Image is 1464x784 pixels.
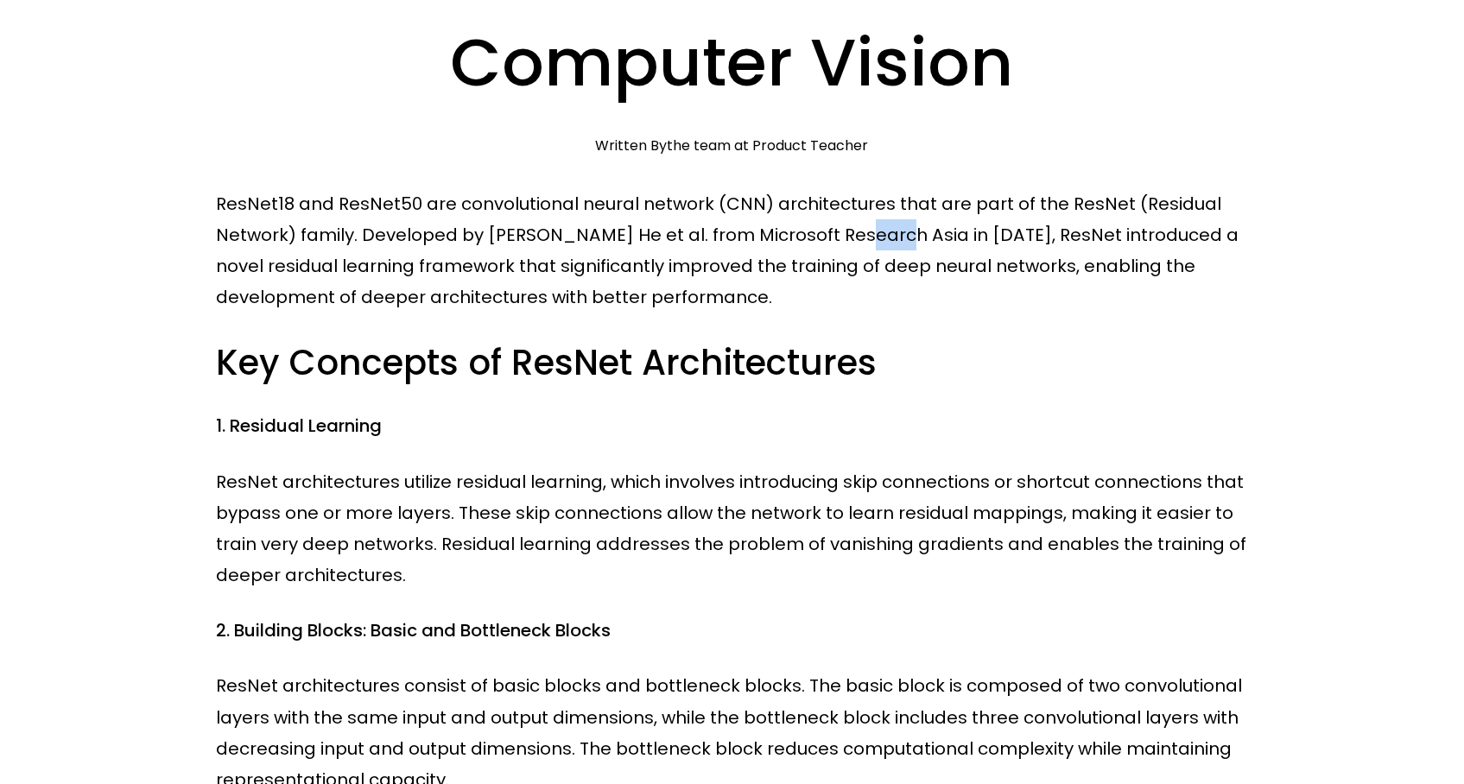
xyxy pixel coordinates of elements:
p: ResNet18 and ResNet50 are convolutional neural network (CNN) architectures that are part of the R... [216,188,1248,313]
p: ResNet architectures utilize residual learning, which involves introducing skip connections or sh... [216,466,1248,591]
h3: Key Concepts of ResNet Architectures [216,340,1248,387]
a: the team at Product Teacher [667,136,868,155]
h4: 2. Building Blocks: Basic and Bottleneck Blocks [216,619,1248,643]
div: Written By [595,137,868,154]
h4: 1. Residual Learning [216,414,1248,439]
